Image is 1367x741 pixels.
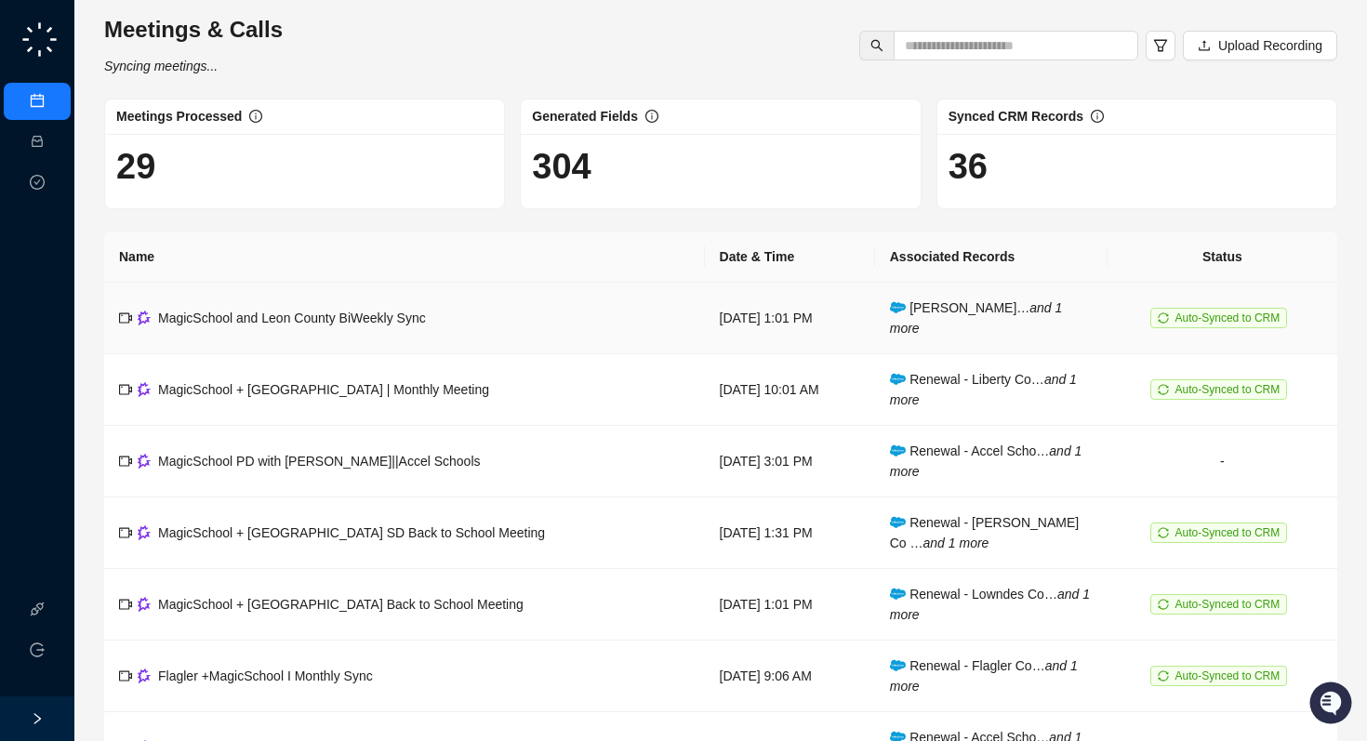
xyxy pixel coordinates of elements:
td: [DATE] 1:31 PM [705,497,875,569]
span: sync [1158,312,1169,324]
span: MagicSchool + [GEOGRAPHIC_DATA] | Monthly Meeting [158,382,489,397]
td: [DATE] 1:01 PM [705,569,875,641]
span: Auto-Synced to CRM [1175,383,1281,396]
span: Auto-Synced to CRM [1175,311,1281,324]
span: video-camera [119,669,132,682]
img: gong-Dwh8HbPa.png [138,597,151,611]
span: video-camera [119,598,132,611]
th: Name [104,232,705,283]
th: Status [1108,232,1337,283]
td: [DATE] 3:01 PM [705,426,875,497]
img: gong-Dwh8HbPa.png [138,382,151,396]
th: Date & Time [705,232,875,283]
td: - [1108,426,1337,497]
span: info-circle [1091,110,1104,123]
img: gong-Dwh8HbPa.png [138,311,151,324]
span: upload [1198,39,1211,52]
div: 📶 [84,262,99,277]
img: logo-small-C4UdH2pc.png [19,19,60,60]
h3: Meetings & Calls [104,15,283,45]
span: Renewal - Flagler Co… [890,658,1078,694]
span: MagicSchool and Leon County BiWeekly Sync [158,311,426,325]
h1: 29 [116,145,493,188]
a: 📶Status [76,253,151,286]
span: Flagler +MagicSchool I Monthly Sync [158,668,373,683]
span: sync [1158,384,1169,395]
span: sync [1158,670,1169,681]
span: filter [1153,38,1168,53]
span: search [870,39,883,52]
span: Status [102,260,143,279]
td: [DATE] 9:06 AM [705,641,875,712]
img: gong-Dwh8HbPa.png [138,668,151,682]
i: and 1 more [890,587,1090,622]
span: video-camera [119,383,132,396]
span: Pylon [185,306,225,320]
img: Swyft AI [19,19,56,56]
span: Renewal - Lowndes Co… [890,587,1090,622]
button: Upload Recording [1183,31,1337,60]
p: Welcome 👋 [19,74,338,104]
span: MagicSchool PD with [PERSON_NAME]||Accel Schools [158,454,481,469]
i: and 1 more [890,443,1082,479]
i: and 1 more [890,300,1063,336]
div: We're available if you need us! [63,187,235,202]
span: Meetings Processed [116,109,242,124]
iframe: Open customer support [1307,680,1358,730]
td: [DATE] 1:01 PM [705,283,875,354]
span: video-camera [119,455,132,468]
i: and 1 more [890,372,1077,407]
button: Start new chat [316,174,338,196]
h1: 304 [532,145,909,188]
span: Generated Fields [532,109,638,124]
span: logout [30,642,45,657]
span: Renewal - Liberty Co… [890,372,1077,407]
a: Powered byPylon [131,305,225,320]
h2: How can we help? [19,104,338,134]
img: gong-Dwh8HbPa.png [138,454,151,468]
div: 📚 [19,262,33,277]
span: info-circle [249,110,262,123]
img: gong-Dwh8HbPa.png [138,525,151,539]
span: MagicSchool + [GEOGRAPHIC_DATA] SD Back to School Meeting [158,525,545,540]
span: Renewal - [PERSON_NAME] Co … [890,515,1079,550]
span: Auto-Synced to CRM [1175,598,1281,611]
span: sync [1158,527,1169,538]
span: info-circle [645,110,658,123]
span: Docs [37,260,69,279]
span: Upload Recording [1218,35,1322,56]
th: Associated Records [875,232,1108,283]
span: video-camera [119,526,132,539]
span: Renewal - Accel Scho… [890,443,1082,479]
i: and 1 more [890,658,1078,694]
td: [DATE] 10:01 AM [705,354,875,426]
span: Auto-Synced to CRM [1175,669,1281,682]
span: Auto-Synced to CRM [1175,526,1281,539]
span: video-camera [119,311,132,324]
i: and 1 more [923,536,989,550]
img: 5124521997842_fc6d7dfcefe973c2e489_88.png [19,168,52,202]
span: Synced CRM Records [949,109,1083,124]
i: Syncing meetings... [104,59,218,73]
span: sync [1158,599,1169,610]
span: [PERSON_NAME]… [890,300,1063,336]
h1: 36 [949,145,1325,188]
a: 📚Docs [11,253,76,286]
span: MagicSchool + [GEOGRAPHIC_DATA] Back to School Meeting [158,597,524,612]
span: right [31,712,44,725]
div: Start new chat [63,168,305,187]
